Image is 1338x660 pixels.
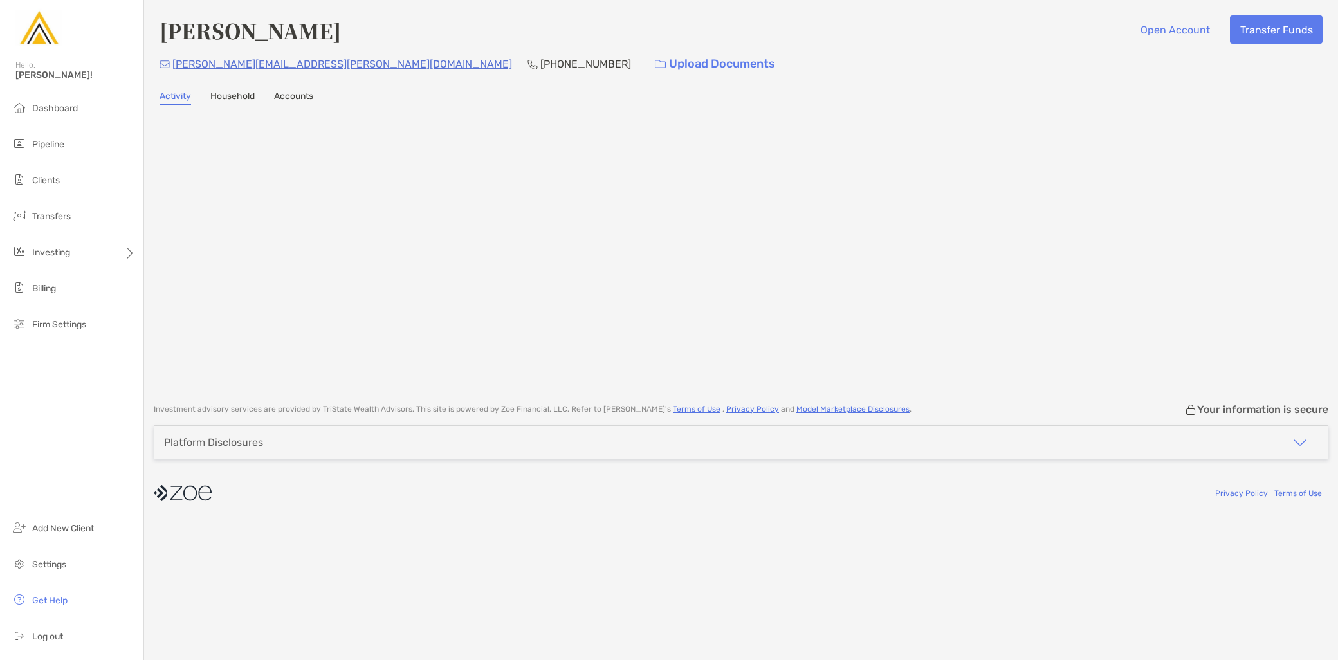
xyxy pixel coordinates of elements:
[154,405,912,414] p: Investment advisory services are provided by TriState Wealth Advisors . This site is powered by Z...
[1292,435,1308,450] img: icon arrow
[12,592,27,607] img: get-help icon
[172,56,512,72] p: [PERSON_NAME][EMAIL_ADDRESS][PERSON_NAME][DOMAIN_NAME]
[540,56,631,72] p: [PHONE_NUMBER]
[32,283,56,294] span: Billing
[15,5,62,51] img: Zoe Logo
[32,211,71,222] span: Transfers
[12,100,27,115] img: dashboard icon
[160,91,191,105] a: Activity
[274,91,313,105] a: Accounts
[32,247,70,258] span: Investing
[32,175,60,186] span: Clients
[1230,15,1323,44] button: Transfer Funds
[164,436,263,448] div: Platform Disclosures
[32,319,86,330] span: Firm Settings
[796,405,910,414] a: Model Marketplace Disclosures
[32,523,94,534] span: Add New Client
[154,479,212,508] img: company logo
[32,631,63,642] span: Log out
[12,520,27,535] img: add_new_client icon
[160,60,170,68] img: Email Icon
[160,15,341,45] h4: [PERSON_NAME]
[12,136,27,151] img: pipeline icon
[1130,15,1220,44] button: Open Account
[1274,489,1322,498] a: Terms of Use
[646,50,784,78] a: Upload Documents
[12,280,27,295] img: billing icon
[12,172,27,187] img: clients icon
[12,244,27,259] img: investing icon
[1197,403,1328,416] p: Your information is secure
[32,595,68,606] span: Get Help
[12,208,27,223] img: transfers icon
[1215,489,1268,498] a: Privacy Policy
[12,316,27,331] img: firm-settings icon
[673,405,720,414] a: Terms of Use
[32,559,66,570] span: Settings
[726,405,779,414] a: Privacy Policy
[12,628,27,643] img: logout icon
[527,59,538,69] img: Phone Icon
[210,91,255,105] a: Household
[655,60,666,69] img: button icon
[32,139,64,150] span: Pipeline
[15,69,136,80] span: [PERSON_NAME]!
[12,556,27,571] img: settings icon
[32,103,78,114] span: Dashboard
